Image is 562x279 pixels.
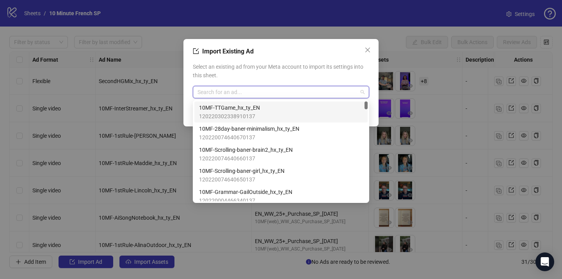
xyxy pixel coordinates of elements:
[193,62,369,80] span: Select an existing ad from your Meta account to import its settings into this sheet.
[199,103,260,112] span: 10MF-TTGame_hx_ty_EN
[194,101,368,123] div: 10MF-TTGame_hx_ty_EN
[199,112,260,121] span: 120220302338910137
[199,133,299,142] span: 120220074640670137
[199,124,299,133] span: 10MF-28day-baner-minimalism_hx_ty_EN
[365,47,371,53] span: close
[361,44,374,56] button: Close
[194,144,368,165] div: 10MF-Scrolling-baner-brain2_hx_ty_EN
[199,175,285,184] span: 120220074640650137
[199,196,292,205] span: 120220004466340137
[535,252,554,271] div: Open Intercom Messenger
[199,188,292,196] span: 10MF-Grammar-GailOutside_hx_ty_EN
[194,123,368,144] div: 10MF-28day-baner-minimalism_hx_ty_EN
[199,154,293,163] span: 120220074640660137
[194,165,368,186] div: 10MF-Scrolling-baner-girl_hx_ty_EN
[199,146,293,154] span: 10MF-Scrolling-baner-brain2_hx_ty_EN
[193,48,199,54] span: import
[194,186,368,207] div: 10MF-Grammar-GailOutside_hx_ty_EN
[202,48,254,55] span: Import Existing Ad
[199,167,285,175] span: 10MF-Scrolling-baner-girl_hx_ty_EN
